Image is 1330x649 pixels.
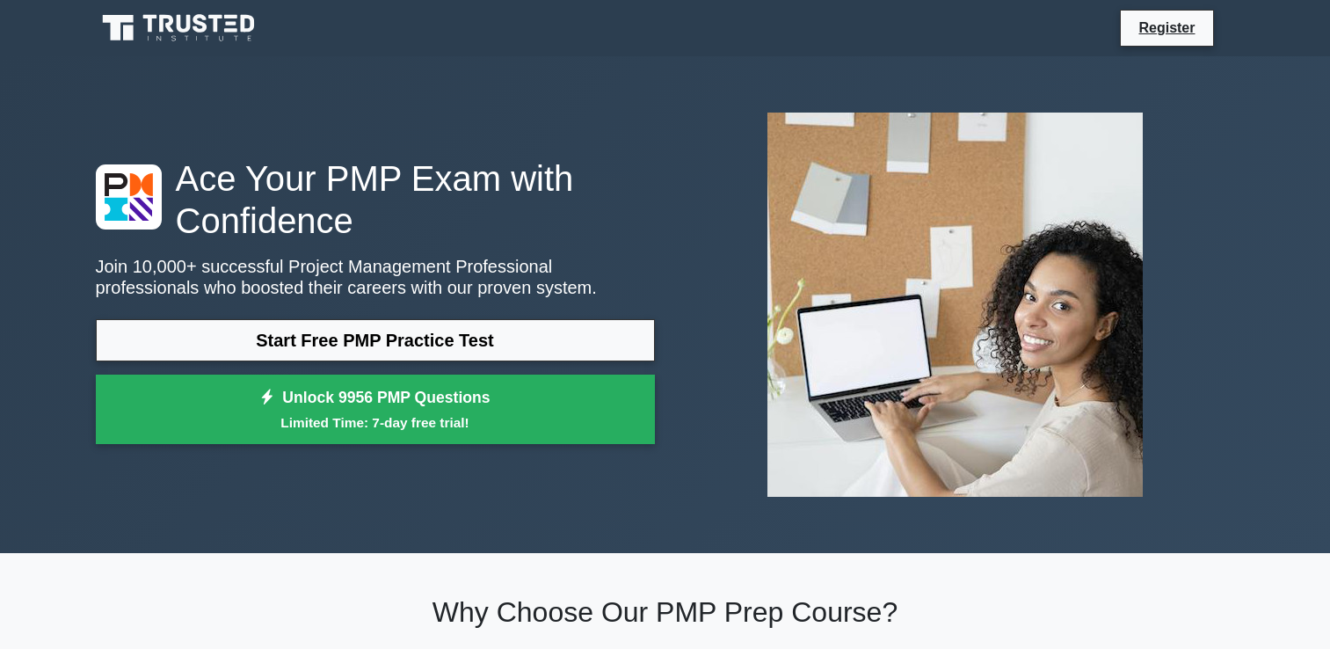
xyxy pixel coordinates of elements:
[96,319,655,361] a: Start Free PMP Practice Test
[1128,17,1205,39] a: Register
[118,412,633,433] small: Limited Time: 7-day free trial!
[96,256,655,298] p: Join 10,000+ successful Project Management Professional professionals who boosted their careers w...
[96,157,655,242] h1: Ace Your PMP Exam with Confidence
[96,375,655,445] a: Unlock 9956 PMP QuestionsLimited Time: 7-day free trial!
[96,595,1235,629] h2: Why Choose Our PMP Prep Course?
